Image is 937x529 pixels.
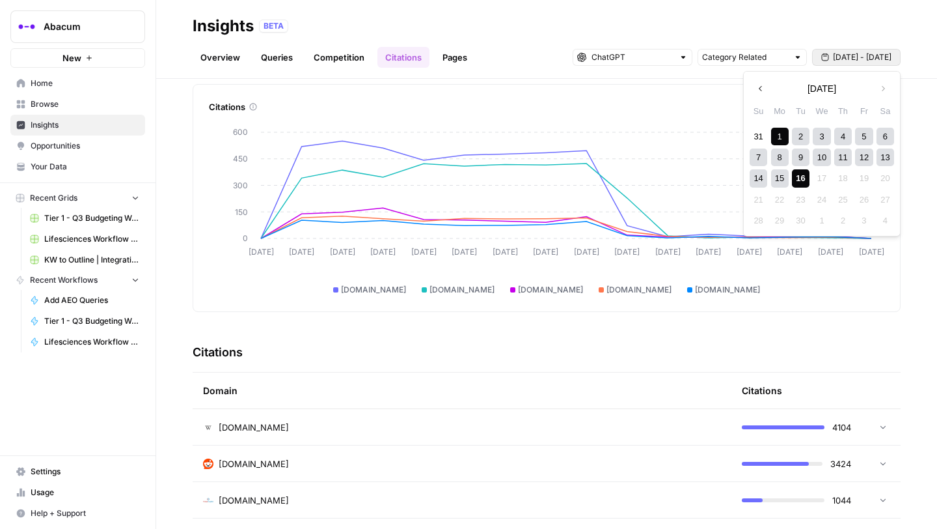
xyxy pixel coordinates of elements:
[533,247,558,257] tspan: [DATE]
[10,482,145,503] a: Usage
[855,128,873,145] div: Choose Friday, September 5th, 2025
[876,191,894,208] div: Not available Saturday, September 27th, 2025
[24,208,145,229] a: Tier 1 - Q3 Budgeting Workflows Grid
[289,247,314,257] tspan: [DATE]
[44,254,139,266] span: KW to Outline | Integration Pages Grid
[771,212,789,229] div: Not available Monday, September 29th, 2025
[813,149,830,166] div: Choose Wednesday, September 10th, 2025
[10,73,145,94] a: Home
[10,10,145,43] button: Workspace: Abacum
[377,47,429,68] a: Citations
[702,51,788,64] input: Category Related
[31,140,139,152] span: Opportunities
[695,284,760,296] span: [DOMAIN_NAME]
[750,149,767,166] div: Choose Sunday, September 7th, 2025
[259,20,288,33] div: BETA
[24,290,145,311] a: Add AEO Queries
[792,128,809,145] div: Choose Tuesday, September 2nd, 2025
[813,128,830,145] div: Choose Wednesday, September 3rd, 2025
[10,115,145,136] a: Insights
[219,457,289,470] span: [DOMAIN_NAME]
[748,126,895,231] div: month 2025-09
[249,247,274,257] tspan: [DATE]
[31,78,139,89] span: Home
[31,466,139,478] span: Settings
[876,169,894,187] div: Not available Saturday, September 20th, 2025
[743,71,901,236] div: [DATE] - [DATE]
[15,15,38,38] img: Abacum Logo
[792,212,809,229] div: Not available Tuesday, September 30th, 2025
[219,494,289,507] span: [DOMAIN_NAME]
[193,47,248,68] a: Overview
[777,247,802,257] tspan: [DATE]
[429,284,495,296] span: [DOMAIN_NAME]
[44,336,139,348] span: Lifesciences Workflow ([DATE])
[219,421,289,434] span: [DOMAIN_NAME]
[792,149,809,166] div: Choose Tuesday, September 9th, 2025
[808,82,836,95] span: [DATE]
[493,247,518,257] tspan: [DATE]
[233,154,248,164] tspan: 450
[792,102,809,120] div: Tu
[203,459,213,469] img: m2cl2pnoess66jx31edqk0jfpcfn
[233,180,248,190] tspan: 300
[737,247,762,257] tspan: [DATE]
[10,188,145,208] button: Recent Grids
[833,51,891,63] span: [DATE] - [DATE]
[62,51,81,64] span: New
[243,233,248,243] tspan: 0
[435,47,475,68] a: Pages
[771,169,789,187] div: Choose Monday, September 15th, 2025
[696,247,721,257] tspan: [DATE]
[876,212,894,229] div: Not available Saturday, October 4th, 2025
[876,128,894,145] div: Choose Saturday, September 6th, 2025
[341,284,406,296] span: [DOMAIN_NAME]
[411,247,437,257] tspan: [DATE]
[193,16,254,36] div: Insights
[771,128,789,145] div: Choose Monday, September 1st, 2025
[771,191,789,208] div: Not available Monday, September 22nd, 2025
[771,149,789,166] div: Choose Monday, September 8th, 2025
[253,47,301,68] a: Queries
[44,315,139,327] span: Tier 1 - Q3 Budgeting Workflows
[832,494,851,507] span: 1044
[24,311,145,332] a: Tier 1 - Q3 Budgeting Workflows
[30,274,98,286] span: Recent Workflows
[876,149,894,166] div: Choose Saturday, September 13th, 2025
[812,49,901,66] button: [DATE] - [DATE]
[44,20,122,33] span: Abacum
[834,128,852,145] div: Choose Thursday, September 4th, 2025
[832,421,851,434] span: 4104
[193,343,243,362] h3: Citations
[855,102,873,120] div: Fr
[31,487,139,498] span: Usage
[330,247,355,257] tspan: [DATE]
[370,247,396,257] tspan: [DATE]
[614,247,640,257] tspan: [DATE]
[10,461,145,482] a: Settings
[742,373,782,408] div: Citations
[830,457,851,470] span: 3424
[855,191,873,208] div: Not available Friday, September 26th, 2025
[750,191,767,208] div: Not available Sunday, September 21st, 2025
[834,212,852,229] div: Not available Thursday, October 2nd, 2025
[10,48,145,68] button: New
[834,191,852,208] div: Not available Thursday, September 25th, 2025
[203,373,721,408] div: Domain
[31,161,139,173] span: Your Data
[813,102,830,120] div: We
[591,51,673,64] input: ChatGPT
[10,503,145,524] button: Help + Support
[750,169,767,187] div: Choose Sunday, September 14th, 2025
[24,229,145,250] a: Lifesciences Workflow ([DATE]) Grid
[834,169,852,187] div: Not available Thursday, September 18th, 2025
[30,192,77,204] span: Recent Grids
[44,233,139,245] span: Lifesciences Workflow ([DATE]) Grid
[24,332,145,352] a: Lifesciences Workflow ([DATE])
[44,294,139,306] span: Add AEO Queries
[31,98,139,110] span: Browse
[792,169,809,187] div: Choose Tuesday, September 16th, 2025
[209,100,884,113] div: Citations
[235,207,248,217] tspan: 150
[750,128,767,145] div: Choose Sunday, August 31st, 2025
